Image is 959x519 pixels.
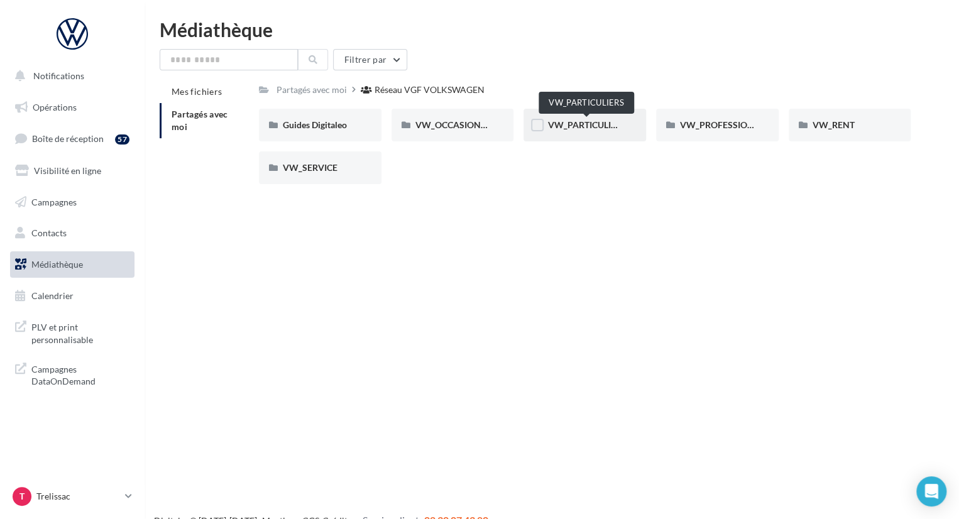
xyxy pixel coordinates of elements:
[10,484,134,508] a: T Trelissac
[33,70,84,81] span: Notifications
[32,133,104,144] span: Boîte de réception
[8,158,137,184] a: Visibilité en ligne
[31,196,77,207] span: Campagnes
[8,189,137,216] a: Campagnes
[539,92,634,114] div: VW_PARTICULIERS
[8,356,137,393] a: Campagnes DataOnDemand
[277,84,347,96] div: Partagés avec moi
[415,119,539,130] span: VW_OCCASIONS_GARANTIES
[8,220,137,246] a: Contacts
[115,134,129,145] div: 57
[8,283,137,309] a: Calendrier
[31,361,129,388] span: Campagnes DataOnDemand
[31,319,129,346] span: PLV et print personnalisable
[33,102,77,112] span: Opérations
[8,251,137,278] a: Médiathèque
[34,165,101,176] span: Visibilité en ligne
[8,94,137,121] a: Opérations
[333,49,407,70] button: Filtrer par
[283,162,337,173] span: VW_SERVICE
[375,84,485,96] div: Réseau VGF VOLKSWAGEN
[8,63,132,89] button: Notifications
[172,109,228,132] span: Partagés avec moi
[283,119,347,130] span: Guides Digitaleo
[19,490,25,503] span: T
[31,227,67,238] span: Contacts
[172,86,222,97] span: Mes fichiers
[8,125,137,152] a: Boîte de réception57
[680,119,775,130] span: VW_PROFESSIONNELS
[36,490,120,503] p: Trelissac
[916,476,946,506] div: Open Intercom Messenger
[8,314,137,351] a: PLV et print personnalisable
[547,119,626,130] span: VW_PARTICULIERS
[31,259,83,270] span: Médiathèque
[31,290,74,301] span: Calendrier
[160,20,944,39] div: Médiathèque
[813,119,855,130] span: VW_RENT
